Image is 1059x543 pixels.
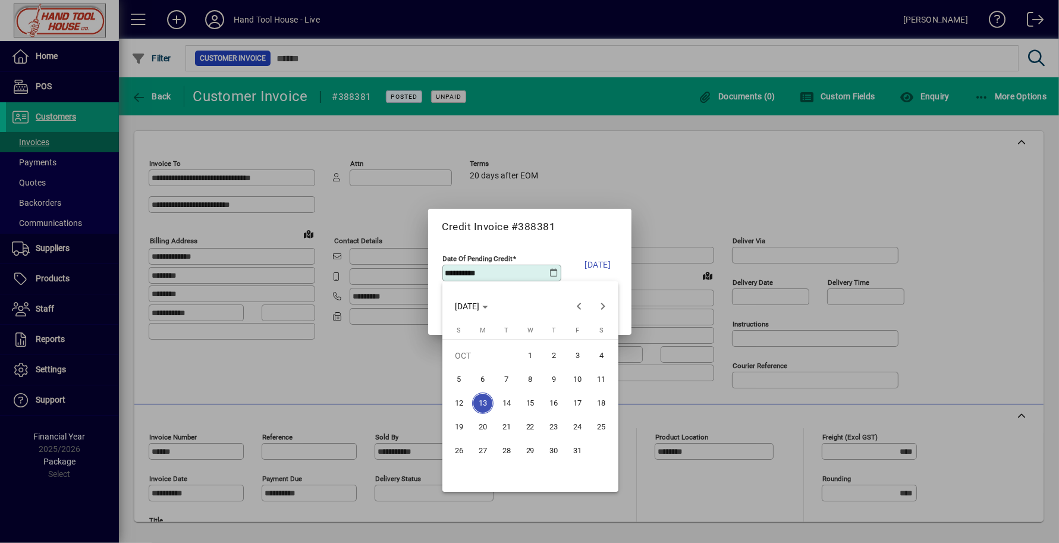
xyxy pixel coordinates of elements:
span: T [504,327,508,334]
button: Fri Oct 24 2025 [566,415,590,439]
button: Wed Oct 01 2025 [518,344,542,368]
button: Sat Oct 11 2025 [590,368,614,391]
span: 28 [496,440,517,462]
span: 27 [472,440,494,462]
button: Wed Oct 22 2025 [518,415,542,439]
button: Mon Oct 27 2025 [471,439,495,463]
button: Thu Oct 16 2025 [542,391,566,415]
span: 25 [591,416,612,438]
button: Thu Oct 09 2025 [542,368,566,391]
span: 12 [448,393,470,414]
span: 26 [448,440,470,462]
button: Next month [591,294,615,318]
button: Sat Oct 04 2025 [590,344,614,368]
button: Sun Oct 26 2025 [447,439,471,463]
span: S [599,327,604,334]
span: [DATE] [455,302,479,311]
span: 14 [496,393,517,414]
td: OCT [447,344,518,368]
button: Thu Oct 02 2025 [542,344,566,368]
span: 19 [448,416,470,438]
button: Fri Oct 31 2025 [566,439,590,463]
span: 21 [496,416,517,438]
button: Fri Oct 17 2025 [566,391,590,415]
span: 8 [520,369,541,390]
button: Sat Oct 18 2025 [590,391,614,415]
span: 24 [567,416,589,438]
button: Sun Oct 05 2025 [447,368,471,391]
button: Tue Oct 07 2025 [495,368,518,391]
span: 10 [567,369,589,390]
span: 29 [520,440,541,462]
span: 23 [543,416,565,438]
button: Sun Oct 19 2025 [447,415,471,439]
button: Mon Oct 20 2025 [471,415,495,439]
button: Mon Oct 06 2025 [471,368,495,391]
span: 2 [543,345,565,366]
button: Sun Oct 12 2025 [447,391,471,415]
span: 1 [520,345,541,366]
span: W [527,327,533,334]
button: Mon Oct 13 2025 [471,391,495,415]
button: Previous month [567,294,591,318]
span: 20 [472,416,494,438]
button: Thu Oct 30 2025 [542,439,566,463]
span: 5 [448,369,470,390]
span: 6 [472,369,494,390]
button: Wed Oct 29 2025 [518,439,542,463]
span: 16 [543,393,565,414]
span: 11 [591,369,612,390]
button: Tue Oct 14 2025 [495,391,518,415]
span: 9 [543,369,565,390]
span: T [552,327,556,334]
span: 17 [567,393,589,414]
button: Fri Oct 03 2025 [566,344,590,368]
span: 3 [567,345,589,366]
button: Thu Oct 23 2025 [542,415,566,439]
button: Choose month and year [450,296,493,317]
button: Tue Oct 28 2025 [495,439,518,463]
span: M [480,327,486,334]
span: 7 [496,369,517,390]
span: 30 [543,440,565,462]
button: Wed Oct 15 2025 [518,391,542,415]
span: 18 [591,393,612,414]
span: 31 [567,440,589,462]
span: S [457,327,461,334]
span: F [576,327,580,334]
span: 22 [520,416,541,438]
span: 15 [520,393,541,414]
button: Wed Oct 08 2025 [518,368,542,391]
button: Fri Oct 10 2025 [566,368,590,391]
span: 13 [472,393,494,414]
button: Tue Oct 21 2025 [495,415,518,439]
button: Sat Oct 25 2025 [590,415,614,439]
span: 4 [591,345,612,366]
